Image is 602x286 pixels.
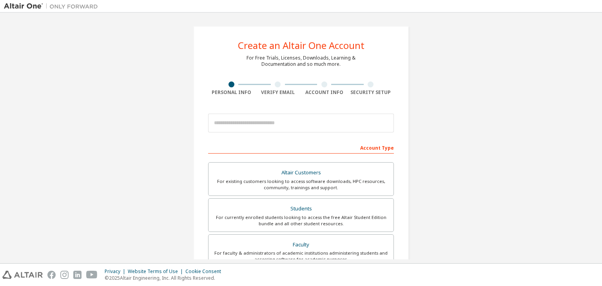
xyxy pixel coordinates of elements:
div: Students [213,203,389,214]
img: linkedin.svg [73,271,82,279]
div: Security Setup [348,89,394,96]
div: Verify Email [255,89,301,96]
p: © 2025 Altair Engineering, Inc. All Rights Reserved. [105,275,226,281]
div: For currently enrolled students looking to access the free Altair Student Edition bundle and all ... [213,214,389,227]
div: Account Info [301,89,348,96]
img: facebook.svg [47,271,56,279]
div: Privacy [105,268,128,275]
img: youtube.svg [86,271,98,279]
div: Personal Info [208,89,255,96]
div: Cookie Consent [185,268,226,275]
div: Create an Altair One Account [238,41,364,50]
div: Faculty [213,239,389,250]
div: Account Type [208,141,394,154]
img: instagram.svg [60,271,69,279]
div: For faculty & administrators of academic institutions administering students and accessing softwa... [213,250,389,262]
div: For Free Trials, Licenses, Downloads, Learning & Documentation and so much more. [247,55,355,67]
img: Altair One [4,2,102,10]
div: Website Terms of Use [128,268,185,275]
div: For existing customers looking to access software downloads, HPC resources, community, trainings ... [213,178,389,191]
div: Altair Customers [213,167,389,178]
img: altair_logo.svg [2,271,43,279]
